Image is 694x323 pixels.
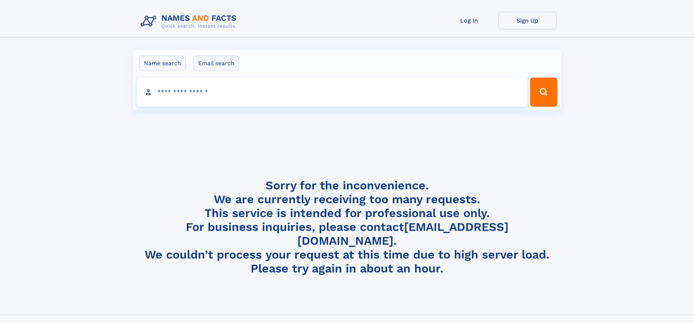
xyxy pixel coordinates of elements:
[297,220,509,248] a: [EMAIL_ADDRESS][DOMAIN_NAME]
[138,178,557,276] h4: Sorry for the inconvenience. We are currently receiving too many requests. This service is intend...
[138,12,243,31] img: Logo Names and Facts
[530,78,557,107] button: Search Button
[139,56,186,71] label: Name search
[137,78,527,107] input: search input
[193,56,239,71] label: Email search
[498,12,557,29] a: Sign Up
[440,12,498,29] a: Log In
